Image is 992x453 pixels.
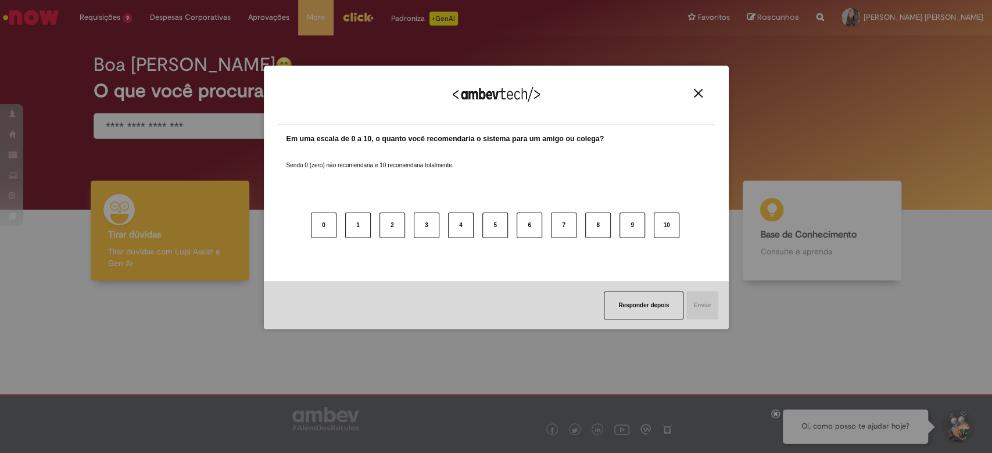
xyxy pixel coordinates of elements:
button: 7 [551,213,576,238]
button: 3 [414,213,439,238]
button: 1 [345,213,371,238]
button: 0 [311,213,336,238]
button: 5 [482,213,508,238]
button: Close [690,88,706,98]
img: Logo Ambevtech [453,87,540,102]
label: Em uma escala de 0 a 10, o quanto você recomendaria o sistema para um amigo ou colega? [287,134,604,145]
button: Responder depois [604,292,683,319]
label: Sendo 0 (zero) não recomendaria e 10 recomendaria totalmente. [287,148,454,170]
button: 4 [448,213,474,238]
button: 2 [379,213,405,238]
img: Close [694,89,703,98]
button: 6 [517,213,542,238]
button: 9 [619,213,645,238]
button: 10 [654,213,679,238]
button: 8 [585,213,611,238]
